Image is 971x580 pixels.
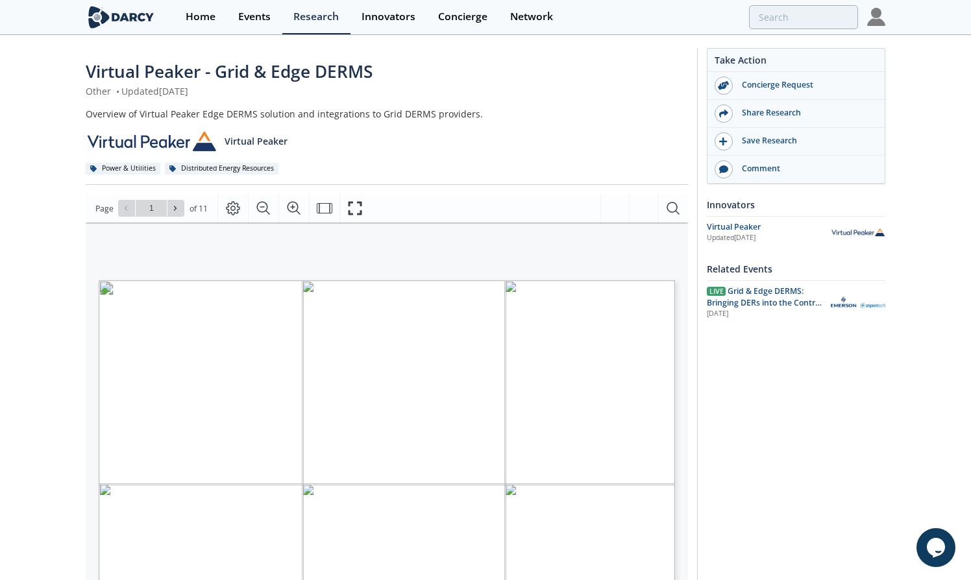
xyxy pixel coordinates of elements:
span: Grid & Edge DERMS: Bringing DERs into the Control Room [707,285,822,320]
div: Share Research [733,107,878,119]
div: Take Action [707,53,885,72]
iframe: chat widget [916,528,958,567]
a: Virtual Peaker Updated[DATE] Virtual Peaker [707,221,885,244]
img: Virtual Peaker [831,228,885,237]
div: Power & Utilities [86,163,160,175]
span: Virtual Peaker - Grid & Edge DERMS [86,60,373,83]
p: Virtual Peaker [225,134,288,148]
div: Concierge [438,12,487,22]
div: Distributed Energy Resources [165,163,278,175]
img: Profile [867,8,885,26]
span: • [114,85,121,97]
div: Comment [733,163,878,175]
div: Concierge Request [733,79,878,91]
div: Updated [DATE] [707,233,831,243]
div: Innovators [362,12,415,22]
div: Home [186,12,215,22]
span: Live [707,287,726,296]
div: Virtual Peaker [707,221,831,233]
div: Innovators [707,193,885,216]
img: logo-wide.svg [86,6,156,29]
div: Events [238,12,271,22]
div: [DATE] [707,309,822,319]
input: Advanced Search [749,5,858,29]
div: Overview of Virtual Peaker Edge DERMS solution and integrations to Grid DERMS providers. [86,107,688,121]
div: Save Research [733,135,878,147]
div: Network [510,12,553,22]
div: Other Updated [DATE] [86,84,688,98]
div: Related Events [707,258,885,280]
a: Live Grid & Edge DERMS: Bringing DERs into the Control Room [DATE] Aspen Technology [707,285,885,320]
img: Aspen Technology [831,296,885,308]
div: Research [293,12,339,22]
